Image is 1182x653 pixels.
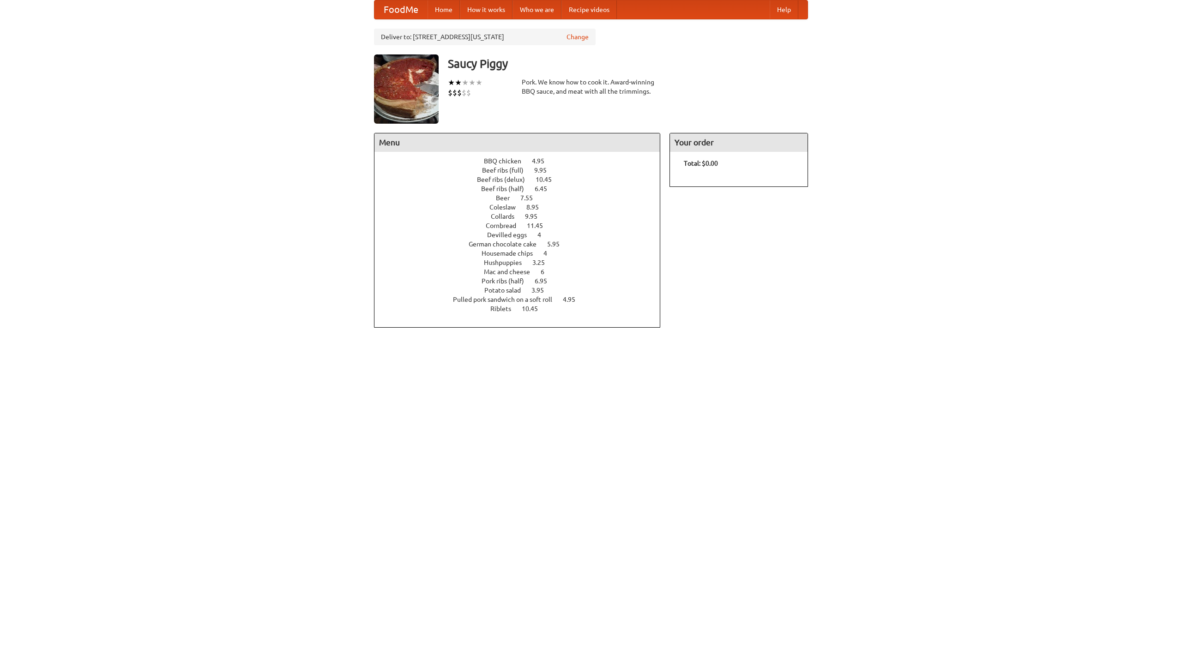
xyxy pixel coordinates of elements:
a: Collards 9.95 [491,213,555,220]
a: Cornbread 11.45 [486,222,560,229]
h3: Saucy Piggy [448,54,808,73]
span: German chocolate cake [469,240,546,248]
li: $ [466,88,471,98]
span: Riblets [490,305,520,312]
li: $ [462,88,466,98]
a: FoodMe [374,0,428,19]
span: 6.45 [535,185,556,192]
a: Coleslaw 8.95 [489,204,556,211]
b: Total: $0.00 [684,160,718,167]
a: Pork ribs (half) 6.95 [482,277,564,285]
span: 7.55 [520,194,542,202]
li: $ [452,88,457,98]
a: Potato salad 3.95 [484,287,561,294]
a: Hushpuppies 3.25 [484,259,562,266]
span: 10.45 [522,305,547,312]
span: Beef ribs (half) [481,185,533,192]
li: $ [457,88,462,98]
span: 6 [541,268,554,276]
li: ★ [455,78,462,88]
img: angular.jpg [374,54,439,124]
span: 4 [537,231,550,239]
a: Who we are [513,0,561,19]
span: 3.25 [532,259,554,266]
a: Beer 7.55 [496,194,550,202]
a: Beef ribs (half) 6.45 [481,185,564,192]
a: BBQ chicken 4.95 [484,157,561,165]
span: 10.45 [536,176,561,183]
a: Change [567,32,589,42]
a: Home [428,0,460,19]
a: Help [770,0,798,19]
a: Beef ribs (full) 9.95 [482,167,564,174]
span: Coleslaw [489,204,525,211]
span: Potato salad [484,287,530,294]
a: Pulled pork sandwich on a soft roll 4.95 [453,296,592,303]
h4: Menu [374,133,660,152]
span: Beer [496,194,519,202]
li: ★ [448,78,455,88]
a: Riblets 10.45 [490,305,555,312]
span: 3.95 [531,287,553,294]
div: Deliver to: [STREET_ADDRESS][US_STATE] [374,29,596,45]
span: Beef ribs (delux) [477,176,534,183]
a: Mac and cheese 6 [484,268,561,276]
span: Cornbread [486,222,525,229]
li: ★ [469,78,476,88]
span: 6.95 [535,277,556,285]
span: 9.95 [534,167,556,174]
span: Devilled eggs [487,231,536,239]
span: 4 [543,250,556,257]
div: Pork. We know how to cook it. Award-winning BBQ sauce, and meat with all the trimmings. [522,78,660,96]
span: 11.45 [527,222,552,229]
span: Pork ribs (half) [482,277,533,285]
span: Beef ribs (full) [482,167,533,174]
span: 4.95 [532,157,554,165]
li: ★ [462,78,469,88]
span: 8.95 [526,204,548,211]
span: Housemade chips [482,250,542,257]
a: Housemade chips 4 [482,250,564,257]
span: 5.95 [547,240,569,248]
a: Devilled eggs 4 [487,231,558,239]
a: Beef ribs (delux) 10.45 [477,176,569,183]
li: ★ [476,78,482,88]
span: Mac and cheese [484,268,539,276]
a: Recipe videos [561,0,617,19]
li: $ [448,88,452,98]
span: Pulled pork sandwich on a soft roll [453,296,561,303]
span: 9.95 [525,213,547,220]
span: 4.95 [563,296,585,303]
span: Hushpuppies [484,259,531,266]
span: Collards [491,213,524,220]
span: BBQ chicken [484,157,531,165]
a: How it works [460,0,513,19]
a: German chocolate cake 5.95 [469,240,577,248]
h4: Your order [670,133,808,152]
